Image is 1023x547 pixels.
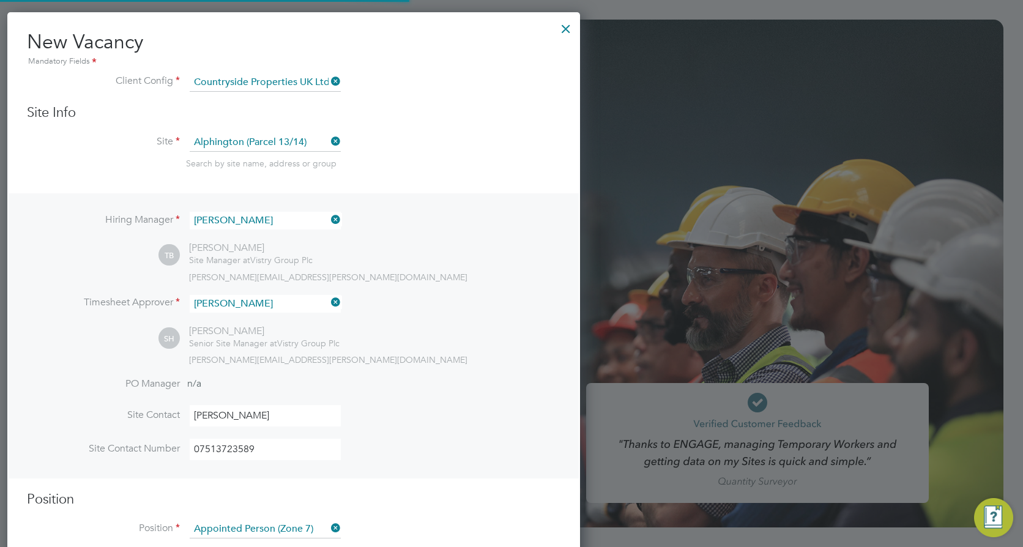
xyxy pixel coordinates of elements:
[187,378,201,390] span: n/a
[27,214,180,226] label: Hiring Manager
[27,104,560,122] h3: Site Info
[189,325,340,338] div: [PERSON_NAME]
[189,255,313,266] div: Vistry Group Plc
[27,55,560,69] div: Mandatory Fields
[27,378,180,390] label: PO Manager
[190,212,341,229] input: Search for...
[27,522,180,535] label: Position
[189,338,340,349] div: Vistry Group Plc
[190,133,341,152] input: Search for...
[27,491,560,508] h3: Position
[27,296,180,309] label: Timesheet Approver
[27,75,180,87] label: Client Config
[974,498,1013,537] button: Engage Resource Center
[190,73,341,92] input: Search for...
[27,29,560,69] h2: New Vacancy
[190,520,341,538] input: Search for...
[190,295,341,313] input: Search for...
[189,255,250,266] span: Site Manager at
[27,442,180,455] label: Site Contact Number
[158,245,180,266] span: TB
[189,242,313,255] div: [PERSON_NAME]
[158,328,180,349] span: SH
[186,158,337,169] span: Search by site name, address or group
[189,338,277,349] span: Senior Site Manager at
[27,135,180,148] label: Site
[189,354,467,365] span: [PERSON_NAME][EMAIL_ADDRESS][PERSON_NAME][DOMAIN_NAME]
[189,272,467,283] span: [PERSON_NAME][EMAIL_ADDRESS][PERSON_NAME][DOMAIN_NAME]
[27,409,180,422] label: Site Contact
